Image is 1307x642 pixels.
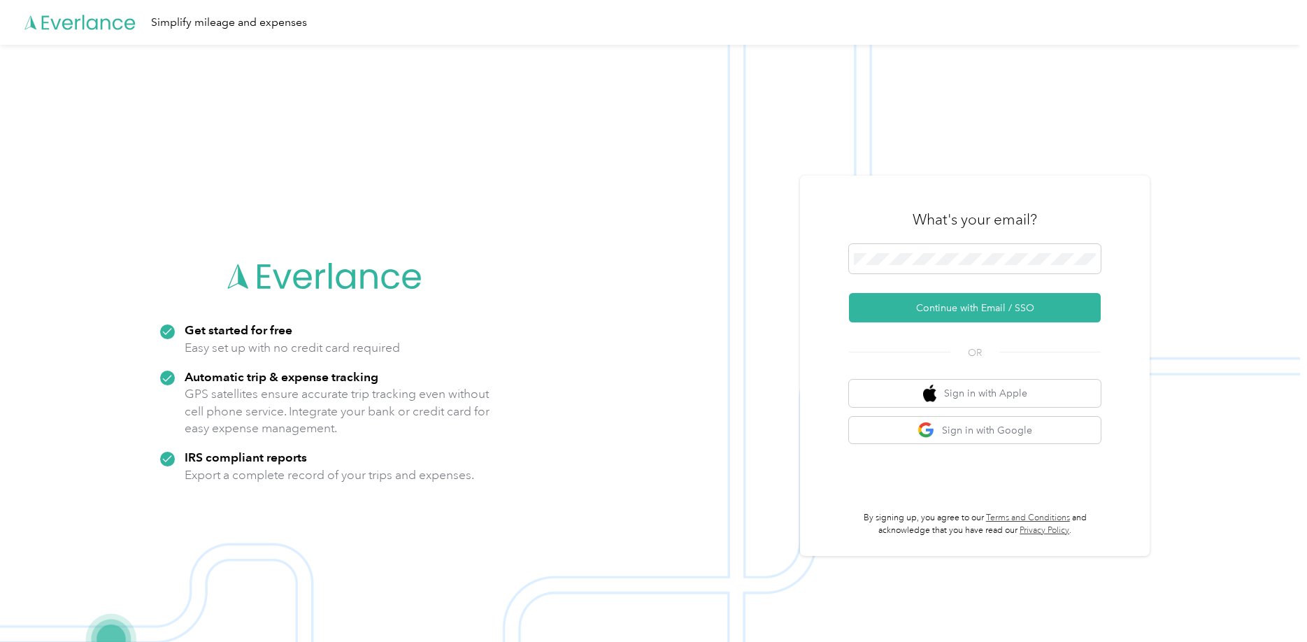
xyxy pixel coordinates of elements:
img: apple logo [923,385,937,402]
div: Simplify mileage and expenses [151,14,307,31]
a: Terms and Conditions [986,513,1070,523]
strong: Automatic trip & expense tracking [185,369,378,384]
strong: IRS compliant reports [185,450,307,464]
p: By signing up, you agree to our and acknowledge that you have read our . [849,512,1101,536]
img: google logo [917,422,935,439]
button: google logoSign in with Google [849,417,1101,444]
a: Privacy Policy [1020,525,1069,536]
p: Export a complete record of your trips and expenses. [185,466,474,484]
p: GPS satellites ensure accurate trip tracking even without cell phone service. Integrate your bank... [185,385,490,437]
button: apple logoSign in with Apple [849,380,1101,407]
button: Continue with Email / SSO [849,293,1101,322]
p: Easy set up with no credit card required [185,339,400,357]
span: OR [950,345,999,360]
strong: Get started for free [185,322,292,337]
h3: What's your email? [913,210,1037,229]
